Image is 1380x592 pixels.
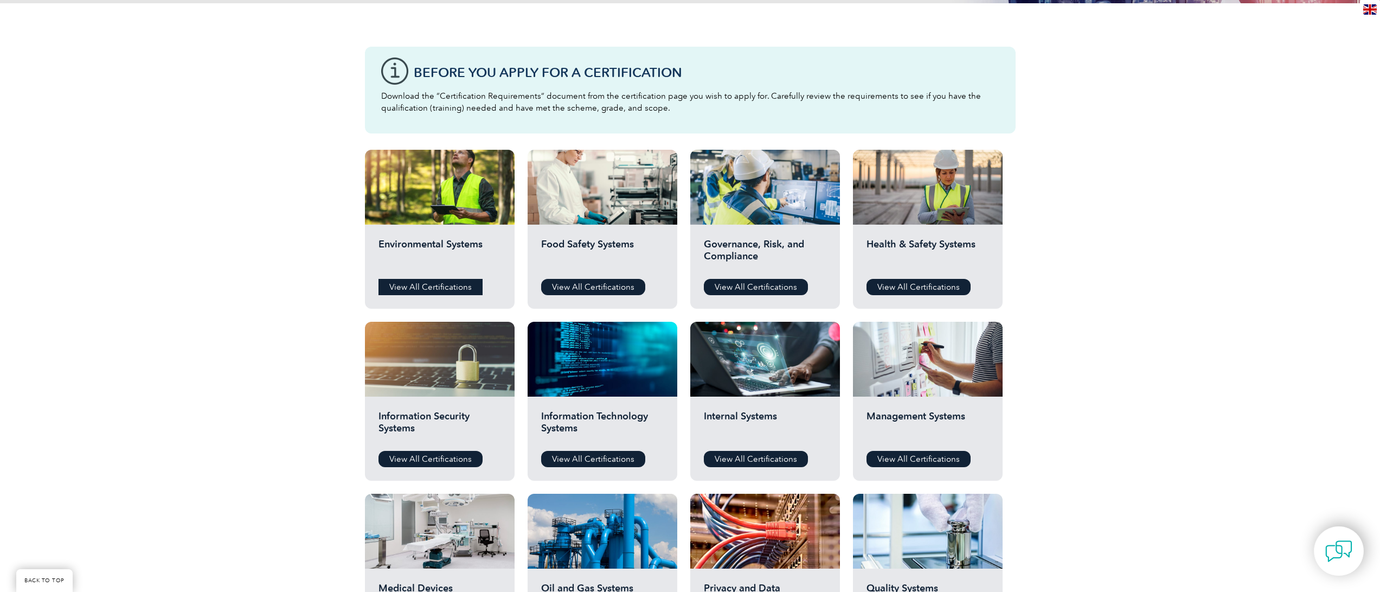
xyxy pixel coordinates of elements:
[866,238,989,271] h2: Health & Safety Systems
[704,451,808,467] a: View All Certifications
[541,451,645,467] a: View All Certifications
[378,451,483,467] a: View All Certifications
[704,238,826,271] h2: Governance, Risk, and Compliance
[704,410,826,443] h2: Internal Systems
[414,66,999,79] h3: Before You Apply For a Certification
[866,451,971,467] a: View All Certifications
[1325,538,1352,565] img: contact-chat.png
[1363,4,1377,15] img: en
[378,410,501,443] h2: Information Security Systems
[16,569,73,592] a: BACK TO TOP
[541,238,664,271] h2: Food Safety Systems
[378,238,501,271] h2: Environmental Systems
[541,279,645,295] a: View All Certifications
[541,410,664,443] h2: Information Technology Systems
[866,410,989,443] h2: Management Systems
[704,279,808,295] a: View All Certifications
[866,279,971,295] a: View All Certifications
[378,279,483,295] a: View All Certifications
[381,90,999,114] p: Download the “Certification Requirements” document from the certification page you wish to apply ...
